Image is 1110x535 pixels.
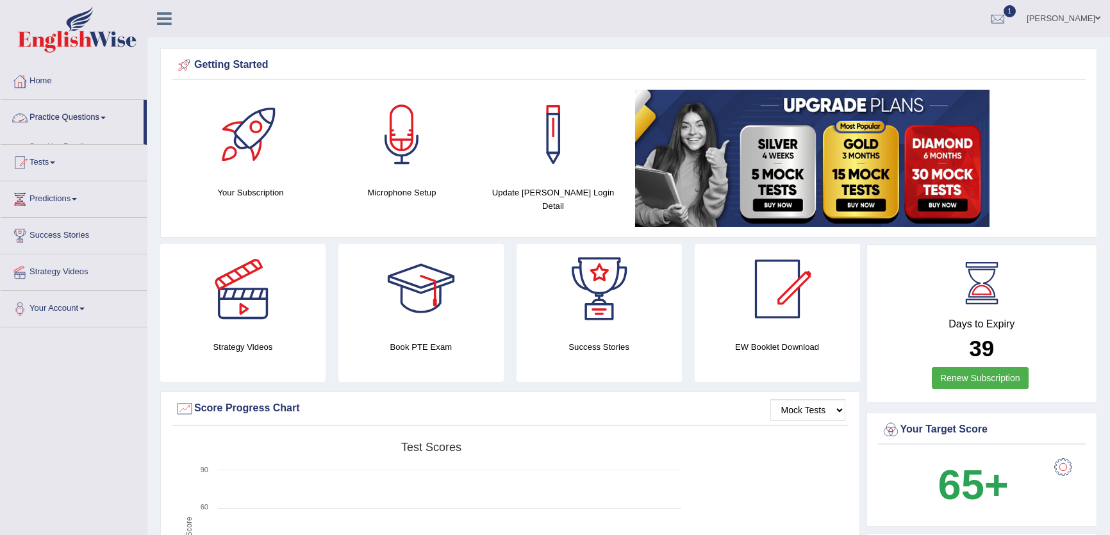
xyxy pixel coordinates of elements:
h4: Days to Expiry [881,318,1083,330]
text: 90 [201,466,208,473]
h4: Book PTE Exam [338,340,504,354]
a: Predictions [1,181,147,213]
b: 39 [969,336,994,361]
a: Practice Questions [1,100,144,132]
h4: Microphone Setup [333,186,471,199]
a: Renew Subscription [932,367,1029,389]
div: Your Target Score [881,420,1083,440]
h4: EW Booklet Download [695,340,860,354]
div: Score Progress Chart [175,399,845,418]
a: Success Stories [1,218,147,250]
span: 1 [1004,5,1016,17]
text: 60 [201,503,208,511]
a: Your Account [1,291,147,323]
h4: Strategy Videos [160,340,326,354]
h4: Your Subscription [181,186,320,199]
b: 65+ [938,461,1009,508]
div: Getting Started [175,56,1082,75]
a: Home [1,63,147,95]
a: Speaking Practice [24,136,144,159]
a: Strategy Videos [1,254,147,286]
img: small5.jpg [635,90,990,227]
h4: Update [PERSON_NAME] Login Detail [484,186,622,213]
tspan: Test scores [401,441,461,454]
h4: Success Stories [517,340,682,354]
a: Tests [1,145,147,177]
